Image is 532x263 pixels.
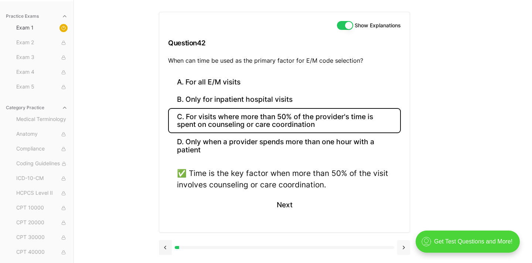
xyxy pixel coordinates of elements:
[13,81,71,93] button: Exam 5
[13,114,71,125] button: Medical Terminology
[168,74,401,91] button: A. For all E/M visits
[168,56,401,65] p: When can time be used as the primary factor for E/M code selection?
[13,52,71,63] button: Exam 3
[267,195,301,215] button: Next
[16,39,68,47] span: Exam 2
[13,37,71,49] button: Exam 2
[13,143,71,155] button: Compliance
[409,227,532,263] iframe: portal-trigger
[13,217,71,229] button: CPT 20000
[355,23,401,28] label: Show Explanations
[3,10,71,22] button: Practice Exams
[16,115,68,124] span: Medical Terminology
[13,66,71,78] button: Exam 4
[16,174,68,183] span: ICD-10-CM
[168,32,401,54] h3: Question 42
[13,158,71,170] button: Coding Guidelines
[13,246,71,258] button: CPT 40000
[168,91,401,108] button: B. Only for inpatient hospital visits
[168,133,401,158] button: D. Only when a provider spends more than one hour with a patient
[16,233,68,242] span: CPT 30000
[16,53,68,62] span: Exam 3
[16,24,68,32] span: Exam 1
[13,173,71,184] button: ICD-10-CM
[3,102,71,114] button: Category Practice
[16,189,68,197] span: HCPCS Level II
[16,83,68,91] span: Exam 5
[16,68,68,76] span: Exam 4
[16,219,68,227] span: CPT 20000
[13,128,71,140] button: Anatomy
[168,108,401,133] button: C. For visits where more than 50% of the provider's time is spent on counseling or care coordination
[13,202,71,214] button: CPT 10000
[16,248,68,256] span: CPT 40000
[16,204,68,212] span: CPT 10000
[16,130,68,138] span: Anatomy
[13,22,71,34] button: Exam 1
[13,187,71,199] button: HCPCS Level II
[16,160,68,168] span: Coding Guidelines
[13,232,71,243] button: CPT 30000
[177,167,392,190] div: ✅ Time is the key factor when more than 50% of the visit involves counseling or care coordination.
[16,145,68,153] span: Compliance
